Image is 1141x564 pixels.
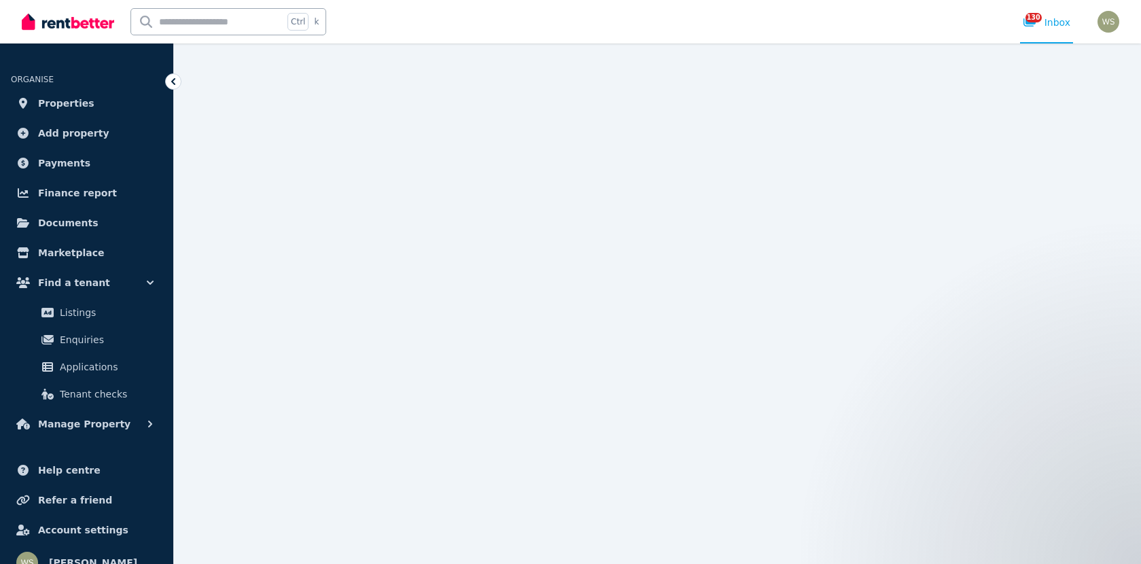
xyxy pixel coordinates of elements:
[38,492,112,508] span: Refer a friend
[60,332,152,348] span: Enquiries
[16,299,157,326] a: Listings
[1025,13,1042,22] span: 130
[1095,518,1127,550] iframe: Intercom live chat
[1023,16,1070,29] div: Inbox
[11,149,162,177] a: Payments
[16,381,157,408] a: Tenant checks
[60,359,152,375] span: Applications
[22,12,114,32] img: RentBetter
[11,487,162,514] a: Refer a friend
[38,125,109,141] span: Add property
[16,353,157,381] a: Applications
[287,13,309,31] span: Ctrl
[38,416,130,432] span: Manage Property
[314,16,319,27] span: k
[60,304,152,321] span: Listings
[11,120,162,147] a: Add property
[11,410,162,438] button: Manage Property
[38,185,117,201] span: Finance report
[11,516,162,544] a: Account settings
[11,269,162,296] button: Find a tenant
[11,90,162,117] a: Properties
[11,457,162,484] a: Help centre
[11,179,162,207] a: Finance report
[38,275,110,291] span: Find a tenant
[16,326,157,353] a: Enquiries
[11,75,54,84] span: ORGANISE
[38,245,104,261] span: Marketplace
[38,95,94,111] span: Properties
[38,155,90,171] span: Payments
[60,386,152,402] span: Tenant checks
[1098,11,1119,33] img: Whitney Smith
[38,215,99,231] span: Documents
[38,462,101,478] span: Help centre
[11,209,162,236] a: Documents
[38,522,128,538] span: Account settings
[11,239,162,266] a: Marketplace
